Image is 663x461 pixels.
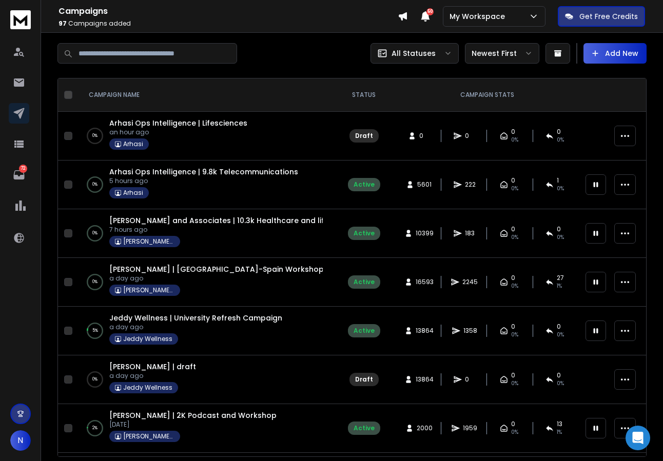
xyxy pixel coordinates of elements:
[123,286,174,294] p: [PERSON_NAME] Consulting
[557,371,561,379] span: 0
[92,228,98,238] p: 0 %
[109,323,282,331] p: a day ago
[109,313,282,323] a: Jeddy Wellness | University Refresh Campaign
[92,179,98,190] p: 0 %
[583,43,647,64] button: Add New
[76,78,333,112] th: CAMPAIGN NAME
[123,384,172,392] p: Jeddy Wellness
[76,404,333,453] td: 2%[PERSON_NAME] | 2K Podcast and Workshop[DATE][PERSON_NAME] Group
[462,278,478,286] span: 2245
[109,372,196,380] p: a day ago
[465,43,539,64] button: Newest First
[59,5,398,17] h1: Campaigns
[76,355,333,404] td: 0%[PERSON_NAME] | drafta day agoJeddy Wellness
[92,277,98,287] p: 0 %
[557,428,562,436] span: 1 %
[511,323,515,331] span: 0
[109,118,247,128] a: Arhasi Ops Intelligence | Lifesciences
[354,278,375,286] div: Active
[10,430,31,451] button: N
[109,410,277,420] a: [PERSON_NAME] | 2K Podcast and Workshop
[511,420,515,428] span: 0
[76,161,333,209] td: 0%Arhasi Ops Intelligence | 9.8k Telecommunications5 hours agoArhasi
[92,131,98,141] p: 0 %
[511,331,518,339] span: 0%
[557,274,564,282] span: 27
[557,136,564,144] span: 0%
[511,233,518,242] span: 0%
[416,278,434,286] span: 16593
[416,327,434,335] span: 13864
[109,264,385,274] a: [PERSON_NAME] | [GEOGRAPHIC_DATA]-Spain Workshop Campaign 16.5k
[92,326,98,336] p: 5 %
[109,215,391,226] a: [PERSON_NAME] and Associates | 10.3k Healthcare and life sciences C level
[109,128,247,136] p: an hour ago
[511,282,518,290] span: 0%
[354,229,375,237] div: Active
[511,185,518,193] span: 0%
[557,379,564,388] span: 0%
[450,11,509,22] p: My Workspace
[557,185,564,193] span: 0 %
[557,233,564,242] span: 0 %
[557,176,559,185] span: 1
[123,237,174,246] p: [PERSON_NAME] & Associates
[76,258,333,307] td: 0%[PERSON_NAME] | [GEOGRAPHIC_DATA]-Spain Workshop Campaign 16.5ka day ago[PERSON_NAME] Consulting
[76,307,333,355] td: 5%Jeddy Wellness | University Refresh Campaigna day agoJeddy Wellness
[354,181,375,189] div: Active
[354,424,375,432] div: Active
[511,379,518,388] span: 0%
[76,112,333,161] td: 0%Arhasi Ops Intelligence | Lifesciencesan hour agoArhasi
[465,229,475,237] span: 183
[463,327,477,335] span: 1358
[465,181,476,189] span: 222
[123,189,143,197] p: Arhasi
[511,128,515,136] span: 0
[9,165,29,185] a: 72
[355,132,373,140] div: Draft
[123,140,143,148] p: Arhasi
[557,420,562,428] span: 13
[417,424,433,432] span: 2000
[109,177,298,185] p: 5 hours ago
[10,10,31,29] img: logo
[355,375,373,384] div: Draft
[557,225,561,233] span: 0
[92,374,98,385] p: 0 %
[579,11,638,22] p: Get Free Credits
[416,229,434,237] span: 10399
[511,371,515,379] span: 0
[109,226,323,234] p: 7 hours ago
[557,128,561,136] span: 0
[626,426,650,450] div: Open Intercom Messenger
[109,167,298,177] a: Arhasi Ops Intelligence | 9.8k Telecommunications
[465,375,475,384] span: 0
[558,6,645,27] button: Get Free Credits
[392,48,436,58] p: All Statuses
[511,274,515,282] span: 0
[416,375,434,384] span: 13864
[92,423,98,433] p: 2 %
[123,335,172,343] p: Jeddy Wellness
[557,323,561,331] span: 0
[59,19,67,28] span: 97
[557,331,564,339] span: 0 %
[19,165,27,173] p: 72
[109,362,196,372] a: [PERSON_NAME] | draft
[511,176,515,185] span: 0
[354,327,375,335] div: Active
[76,209,333,258] td: 0%[PERSON_NAME] and Associates | 10.3k Healthcare and life sciences C level7 hours ago[PERSON_NAM...
[109,274,323,283] p: a day ago
[426,8,434,15] span: 50
[511,225,515,233] span: 0
[333,78,395,112] th: STATUS
[417,181,432,189] span: 5601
